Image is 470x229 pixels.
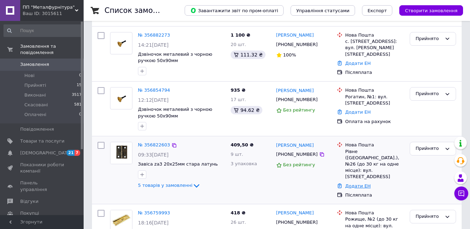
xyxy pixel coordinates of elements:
span: 3517 [72,92,82,98]
span: 581 [74,102,82,108]
div: [PHONE_NUMBER] [275,40,319,49]
a: Додати ЕН [345,61,371,66]
button: Управління статусами [291,5,355,16]
button: Чат з покупцем [454,186,468,200]
div: Ваш ID: 3015611 [23,10,84,17]
span: 3 упаковка [231,161,257,166]
span: Замовлення [20,61,49,68]
a: Додати ЕН [345,109,371,115]
span: 418 ₴ [231,210,246,215]
div: Післяплата [345,69,404,76]
span: 20 шт. [231,42,246,47]
span: 409,50 ₴ [231,142,254,147]
a: 5 товарів у замовленні [138,183,201,188]
span: Відгуки [20,198,38,205]
a: Фото товару [110,32,132,54]
div: Рогатин, №1: вул. [STREET_ADDRESS] [345,94,404,106]
div: Прийнято [416,35,442,43]
div: Нова Пошта [345,32,404,38]
span: 0 [79,112,82,118]
span: [DEMOGRAPHIC_DATA] [20,150,72,156]
span: 9 шт. [231,152,243,157]
span: Показники роботи компанії [20,162,64,174]
span: 0 [79,72,82,79]
span: 18:16[DATE] [138,220,169,226]
div: Післяплата [345,192,404,198]
a: № 356822603 [138,142,170,147]
div: Прийнято [416,213,442,220]
img: Фото товару [110,36,132,51]
a: [PERSON_NAME] [276,210,314,216]
span: 935 ₴ [231,87,246,93]
div: [PHONE_NUMBER] [275,150,319,159]
span: 7 [75,150,80,156]
div: Нова Пошта [345,87,404,93]
div: 94.62 ₴ [231,106,262,114]
a: Створити замовлення [392,8,463,13]
span: Управління статусами [296,8,349,13]
a: Завіса za3 20х25мм стара латунь [138,161,218,167]
span: Експорт [368,8,387,13]
span: 100% [283,52,296,58]
a: № 356854794 [138,87,170,93]
div: Прийнято [416,145,442,152]
button: Завантажити звіт по пром-оплаті [185,5,284,16]
h1: Список замовлень [105,6,175,15]
span: Скасовані [24,102,48,108]
div: Рівне ([GEOGRAPHIC_DATA].), №26 (до 30 кг на одне місце): вул. [STREET_ADDRESS] [345,148,404,180]
span: Виконані [24,92,46,98]
span: 14:21[DATE] [138,42,169,48]
span: Товари та послуги [20,138,64,144]
a: [PERSON_NAME] [276,142,314,149]
a: Фото товару [110,87,132,109]
span: 1 100 ₴ [231,32,250,38]
a: Дзвіночок металевий з чорною ручкою 50х90мм [138,52,212,63]
span: 15 [77,82,82,89]
input: Пошук [3,24,82,37]
div: с. [STREET_ADDRESS]: вул. [PERSON_NAME][STREET_ADDRESS] [345,38,404,58]
span: 17 шт. [231,97,246,102]
div: [PHONE_NUMBER] [275,95,319,104]
button: Експорт [362,5,393,16]
span: Замовлення та повідомлення [20,43,84,56]
span: Повідомлення [20,126,54,132]
a: [PERSON_NAME] [276,87,314,94]
img: Фото товару [110,91,132,106]
span: 26 шт. [231,220,246,225]
span: Панель управління [20,180,64,192]
span: Створити замовлення [405,8,457,13]
a: [PERSON_NAME] [276,32,314,39]
a: № 356882273 [138,32,170,38]
span: Завантажити звіт по пром-оплаті [190,7,278,14]
span: Прийняті [24,82,46,89]
div: Оплата на рахунок [345,119,404,125]
span: 12:12[DATE] [138,97,169,103]
div: Прийнято [416,90,442,98]
span: Без рейтингу [283,162,315,167]
div: Нова Пошта [345,142,404,148]
a: Дзвіночок металевий з чорною ручкою 50х90мм [138,107,212,119]
div: [PHONE_NUMBER] [275,218,319,227]
a: Додати ЕН [345,183,371,189]
button: Створити замовлення [399,5,463,16]
span: Нові [24,72,34,79]
span: 21 [67,150,75,156]
span: 5 товарів у замовленні [138,183,192,188]
img: Фото товару [110,142,132,164]
div: 111.32 ₴ [231,51,265,59]
span: Без рейтингу [283,107,315,113]
span: Оплачені [24,112,46,118]
span: Покупці [20,210,39,216]
span: 09:33[DATE] [138,152,169,158]
span: ПП "Металфурнітура" [23,4,75,10]
div: Нова Пошта [345,210,404,216]
a: № 356759993 [138,210,170,215]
